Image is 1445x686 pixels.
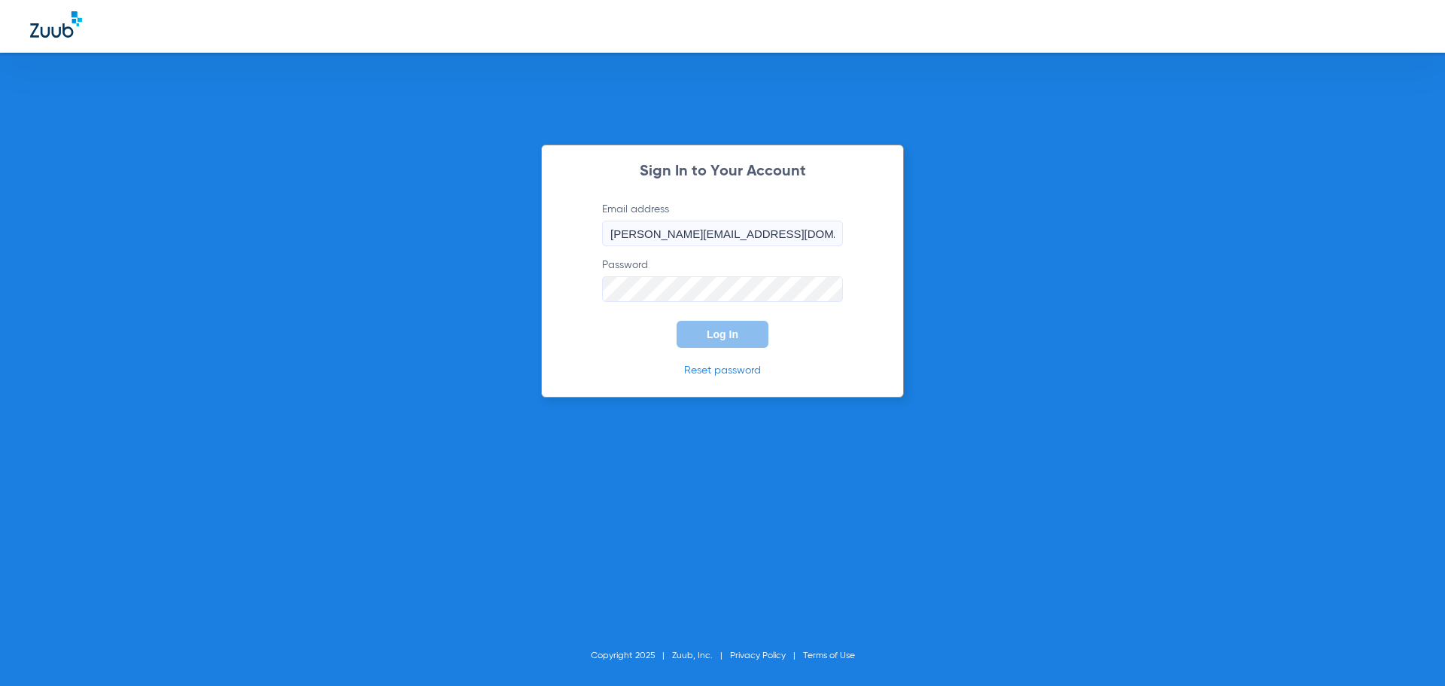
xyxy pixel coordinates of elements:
a: Terms of Use [803,651,855,660]
li: Zuub, Inc. [672,648,730,663]
input: Email address [602,221,843,246]
img: Zuub Logo [30,11,82,38]
input: Password [602,276,843,302]
label: Password [602,258,843,302]
h2: Sign In to Your Account [580,164,865,179]
button: Log In [677,321,768,348]
a: Privacy Policy [730,651,786,660]
label: Email address [602,202,843,246]
a: Reset password [684,365,761,376]
li: Copyright 2025 [591,648,672,663]
span: Log In [707,328,738,340]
